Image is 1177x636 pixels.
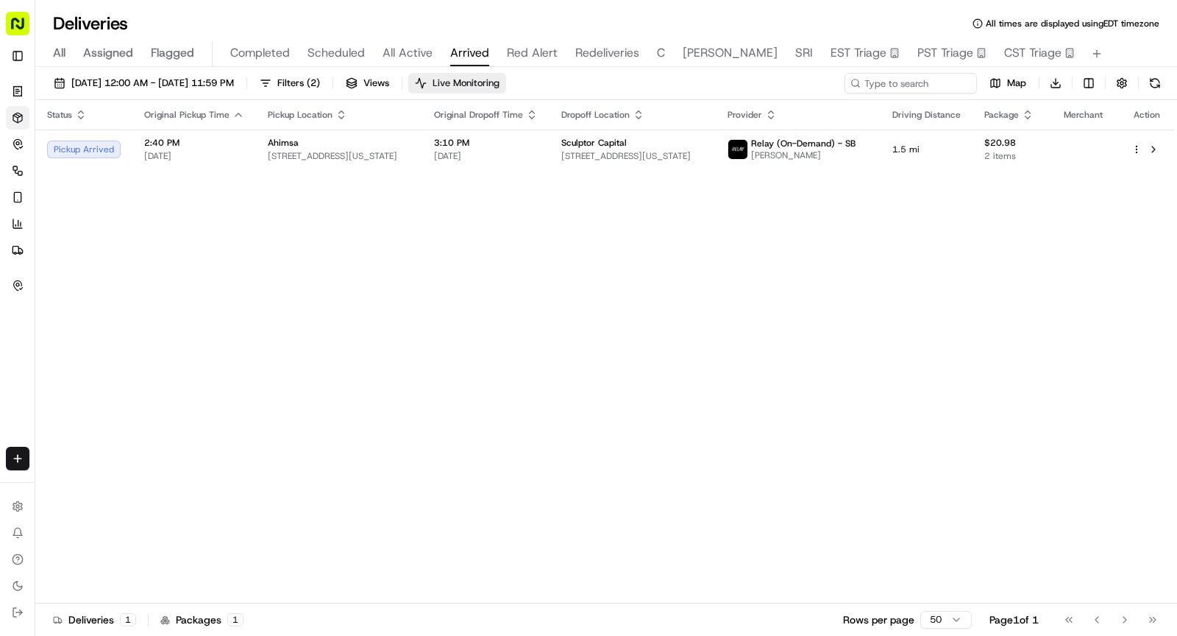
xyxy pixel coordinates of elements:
[843,612,914,627] p: Rows per page
[844,73,977,93] input: Type to search
[122,227,127,239] span: •
[1007,77,1026,90] span: Map
[15,140,41,166] img: 1736555255976-a54dd68f-1ca7-489b-9aae-adbdc363a1c4
[268,150,410,162] span: [STREET_ADDRESS][US_STATE]
[120,613,136,626] div: 1
[1064,109,1103,121] span: Merchant
[124,290,136,302] div: 💻
[683,44,778,62] span: [PERSON_NAME]
[83,44,133,62] span: Assigned
[144,150,244,162] span: [DATE]
[434,109,523,121] span: Original Dropoff Time
[1004,44,1062,62] span: CST Triage
[50,155,186,166] div: We're available if you need us!
[307,44,365,62] span: Scheduled
[408,73,506,93] button: Live Monitoring
[268,109,333,121] span: Pickup Location
[450,44,489,62] span: Arrived
[575,44,639,62] span: Redeliveries
[363,77,389,90] span: Views
[561,150,704,162] span: [STREET_ADDRESS][US_STATE]
[230,44,290,62] span: Completed
[339,73,396,93] button: Views
[561,137,627,149] span: Sculptor Capital
[434,150,538,162] span: [DATE]
[383,44,433,62] span: All Active
[1131,109,1162,121] div: Action
[917,44,973,62] span: PST Triage
[15,58,268,82] p: Welcome 👋
[989,612,1039,627] div: Page 1 of 1
[53,44,65,62] span: All
[130,227,160,239] span: [DATE]
[434,137,538,149] span: 3:10 PM
[118,283,242,309] a: 💻API Documentation
[892,109,961,121] span: Driving Distance
[15,191,99,202] div: Past conversations
[268,137,299,149] span: Ahimsa
[50,140,241,155] div: Start new chat
[307,77,320,90] span: ( 2 )
[227,613,243,626] div: 1
[728,140,747,159] img: relay_logo_black.png
[144,137,244,149] span: 2:40 PM
[892,144,961,155] span: 1.5 mi
[795,44,813,62] span: SRI
[507,44,558,62] span: Red Alert
[983,73,1033,93] button: Map
[253,73,327,93] button: Filters(2)
[104,324,178,336] a: Powered byPylon
[433,77,499,90] span: Live Monitoring
[53,12,128,35] h1: Deliveries
[139,289,236,303] span: API Documentation
[728,109,762,121] span: Provider
[751,149,856,161] span: [PERSON_NAME]
[146,325,178,336] span: Pylon
[984,109,1019,121] span: Package
[38,94,265,110] input: Got a question? Start typing here...
[15,14,44,43] img: Nash
[15,290,26,302] div: 📗
[984,137,1040,149] span: $20.98
[53,612,136,627] div: Deliveries
[160,612,243,627] div: Packages
[277,77,320,90] span: Filters
[1145,73,1165,93] button: Refresh
[47,109,72,121] span: Status
[15,213,38,237] img: Alessandra Gomez
[9,283,118,309] a: 📗Knowledge Base
[831,44,886,62] span: EST Triage
[561,109,630,121] span: Dropoff Location
[751,138,856,149] span: Relay (On-Demand) - SB
[47,73,241,93] button: [DATE] 12:00 AM - [DATE] 11:59 PM
[228,188,268,205] button: See all
[151,44,194,62] span: Flagged
[984,150,1040,162] span: 2 items
[986,18,1159,29] span: All times are displayed using EDT timezone
[657,44,665,62] span: C
[29,289,113,303] span: Knowledge Base
[71,77,234,90] span: [DATE] 12:00 AM - [DATE] 11:59 PM
[144,109,230,121] span: Original Pickup Time
[250,144,268,162] button: Start new chat
[46,227,119,239] span: [PERSON_NAME]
